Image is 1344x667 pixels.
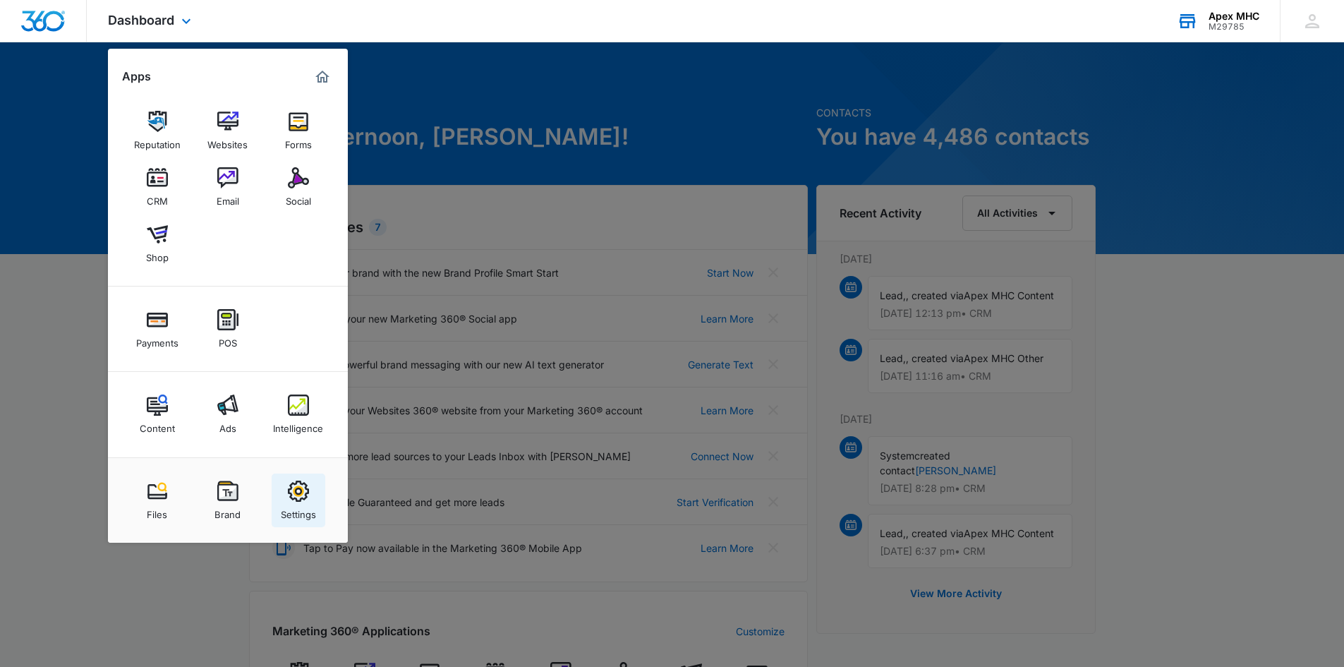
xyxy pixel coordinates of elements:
[131,160,184,214] a: CRM
[285,132,312,150] div: Forms
[281,502,316,520] div: Settings
[136,330,178,349] div: Payments
[201,302,255,356] a: POS
[201,387,255,441] a: Ads
[201,160,255,214] a: Email
[147,502,167,520] div: Files
[272,474,325,527] a: Settings
[201,474,255,527] a: Brand
[219,330,237,349] div: POS
[272,160,325,214] a: Social
[147,188,168,207] div: CRM
[131,217,184,270] a: Shop
[134,132,181,150] div: Reputation
[207,132,248,150] div: Websites
[1209,11,1259,22] div: account name
[311,66,334,88] a: Marketing 360® Dashboard
[272,104,325,157] a: Forms
[219,416,236,434] div: Ads
[108,13,174,28] span: Dashboard
[273,416,323,434] div: Intelligence
[286,188,311,207] div: Social
[131,474,184,527] a: Files
[131,302,184,356] a: Payments
[140,416,175,434] div: Content
[1209,22,1259,32] div: account id
[131,387,184,441] a: Content
[272,387,325,441] a: Intelligence
[131,104,184,157] a: Reputation
[201,104,255,157] a: Websites
[214,502,241,520] div: Brand
[122,70,151,83] h2: Apps
[217,188,239,207] div: Email
[146,245,169,263] div: Shop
